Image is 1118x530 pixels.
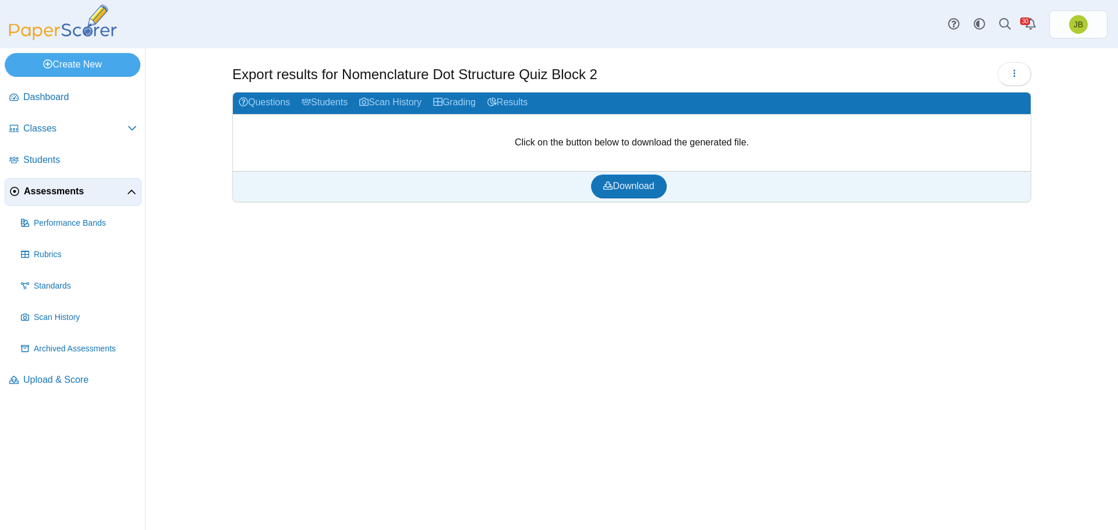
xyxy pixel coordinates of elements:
[233,93,296,114] a: Questions
[16,304,141,332] a: Scan History
[16,209,141,237] a: Performance Bands
[23,154,137,166] span: Students
[5,32,121,42] a: PaperScorer
[353,93,427,114] a: Scan History
[482,93,533,114] a: Results
[34,249,137,261] span: Rubrics
[233,115,1031,171] div: Click on the button below to download the generated file.
[5,147,141,175] a: Students
[296,93,353,114] a: Students
[603,181,654,191] span: Download
[16,241,141,269] a: Rubrics
[1049,10,1108,38] a: Joel Boyd
[5,178,141,206] a: Assessments
[16,272,141,300] a: Standards
[34,343,137,355] span: Archived Assessments
[34,312,137,323] span: Scan History
[23,91,137,104] span: Dashboard
[232,65,597,84] h1: Export results for Nomenclature Dot Structure Quiz Block 2
[5,115,141,143] a: Classes
[23,374,137,386] span: Upload & Score
[24,185,127,198] span: Assessments
[5,5,121,40] img: PaperScorer
[1069,15,1088,34] span: Joel Boyd
[34,280,137,292] span: Standards
[16,335,141,363] a: Archived Assessments
[5,367,141,394] a: Upload & Score
[1018,12,1043,37] a: Alerts
[23,122,128,135] span: Classes
[591,175,666,198] a: Download
[5,84,141,112] a: Dashboard
[1074,20,1083,29] span: Joel Boyd
[427,93,482,114] a: Grading
[5,53,140,76] a: Create New
[34,218,137,229] span: Performance Bands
